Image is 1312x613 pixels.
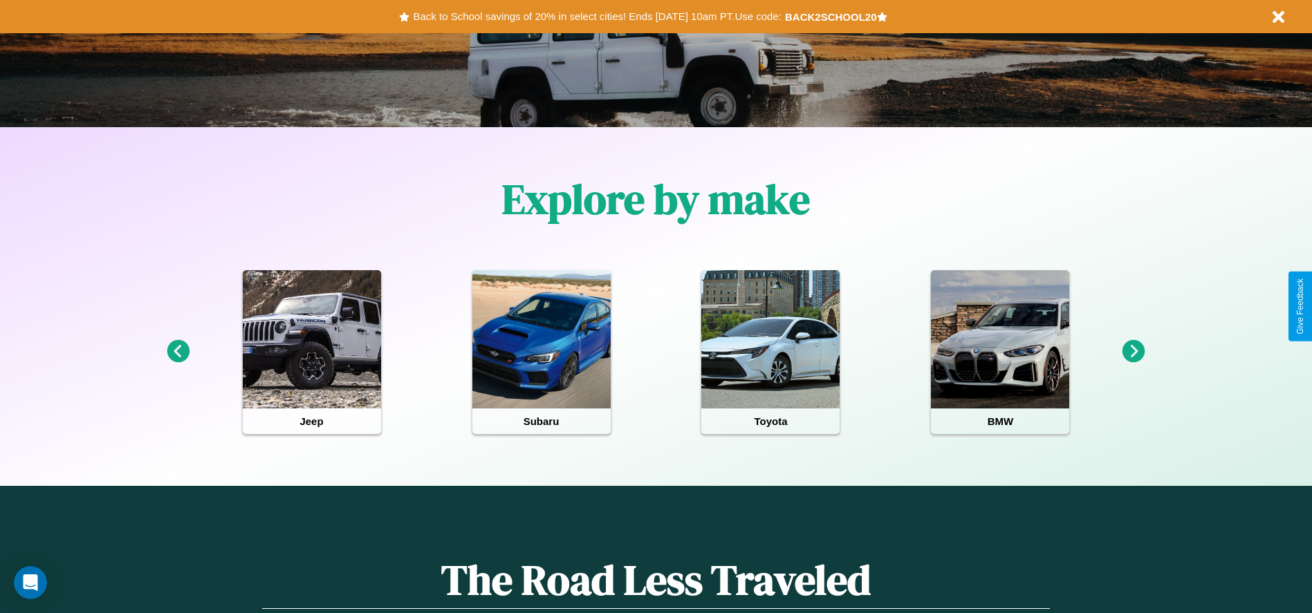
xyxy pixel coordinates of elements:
h4: Subaru [472,408,611,434]
h1: Explore by make [502,171,810,227]
h4: Jeep [243,408,381,434]
button: Back to School savings of 20% in select cities! Ends [DATE] 10am PT.Use code: [409,7,784,26]
h4: Toyota [701,408,840,434]
h1: The Road Less Traveled [262,551,1049,609]
b: BACK2SCHOOL20 [785,11,877,23]
iframe: Intercom live chat [14,566,47,599]
div: Give Feedback [1295,279,1305,334]
h4: BMW [931,408,1069,434]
